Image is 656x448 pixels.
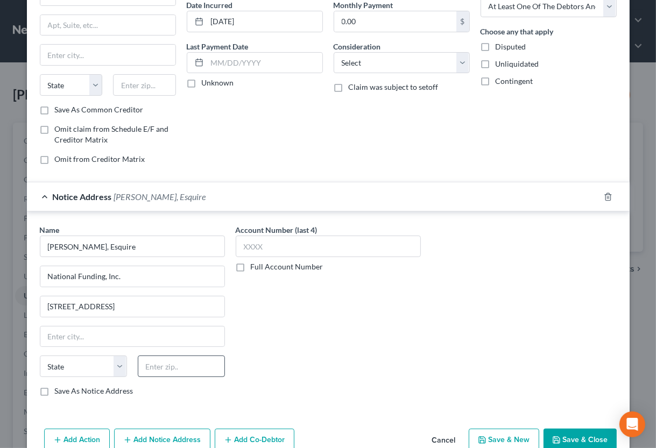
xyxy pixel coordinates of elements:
span: Notice Address [53,191,112,202]
label: Choose any that apply [481,26,554,37]
span: Omit claim from Schedule E/F and Creditor Matrix [55,124,169,144]
label: Unknown [202,77,234,88]
span: Omit from Creditor Matrix [55,154,145,163]
span: Name [40,225,60,234]
span: [PERSON_NAME], Esquire [114,191,206,202]
span: Disputed [496,42,526,51]
span: Contingent [496,76,533,86]
input: XXXX [236,236,421,257]
label: Consideration [334,41,381,52]
input: MM/DD/YYYY [207,53,322,73]
label: Account Number (last 4) [236,224,318,236]
input: Apt, Suite, etc... [40,296,224,317]
span: Claim was subject to setoff [349,82,439,91]
input: Enter zip... [113,74,176,96]
div: $ [456,11,469,32]
label: Save As Notice Address [55,386,133,396]
input: Enter zip.. [138,355,225,377]
label: Full Account Number [251,261,323,272]
div: Open Intercom Messenger [619,411,645,437]
span: Unliquidated [496,59,539,68]
label: Save As Common Creditor [55,104,144,115]
input: Apt, Suite, etc... [40,15,175,35]
input: Enter city... [40,326,224,347]
input: 0.00 [334,11,456,32]
input: Enter address... [40,266,224,287]
input: Search by name... [40,236,225,257]
input: Enter city... [40,45,175,65]
input: MM/DD/YYYY [207,11,322,32]
label: Last Payment Date [187,41,249,52]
